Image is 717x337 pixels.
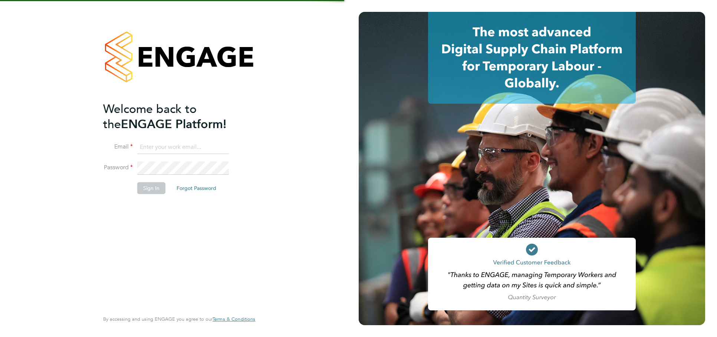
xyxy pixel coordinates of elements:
span: By accessing and using ENGAGE you agree to our [103,316,255,322]
button: Sign In [137,182,165,194]
span: Terms & Conditions [213,316,255,322]
h2: ENGAGE Platform! [103,101,248,132]
input: Enter your work email... [137,141,229,154]
label: Email [103,143,133,151]
span: Welcome back to the [103,102,197,131]
button: Forgot Password [171,182,222,194]
label: Password [103,164,133,171]
a: Terms & Conditions [213,316,255,322]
